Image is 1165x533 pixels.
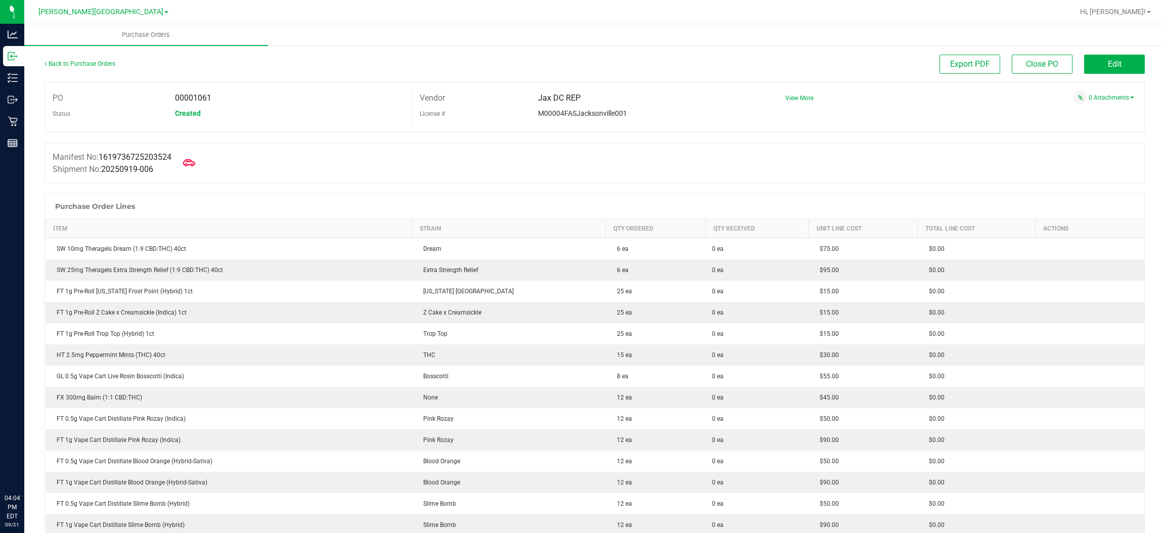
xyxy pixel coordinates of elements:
[538,93,580,103] span: Jax DC REP
[712,329,724,338] span: 0 ea
[612,415,632,422] span: 12 ea
[53,106,70,121] label: Status
[612,266,629,274] span: 6 ea
[52,393,406,402] div: FX 300mg Balm (1:1 CBD:THC)
[175,93,211,103] span: 00001061
[179,153,199,173] span: Mark as Arrived
[924,288,945,295] span: $0.00
[612,394,632,401] span: 12 ea
[8,116,18,126] inline-svg: Retail
[815,288,839,295] span: $15.00
[924,436,945,443] span: $0.00
[712,457,724,466] span: 0 ea
[706,219,809,238] th: Qty Received
[809,219,918,238] th: Unit Line Cost
[924,373,945,380] span: $0.00
[53,163,153,175] label: Shipment No:
[52,265,406,275] div: SW 25mg Theragels Extra Strength Relief (1:9 CBD:THC) 40ct
[815,458,839,465] span: $50.00
[52,457,406,466] div: FT 0.5g Vape Cart Distillate Blood Orange (Hybrid-Sativa)
[924,330,945,337] span: $0.00
[8,51,18,61] inline-svg: Inbound
[52,350,406,360] div: HT 2.5mg Peppermint Mints (THC) 40ct
[418,479,460,486] span: Blood Orange
[418,373,449,380] span: Bosscotti
[924,394,945,401] span: $0.00
[1080,8,1146,16] span: Hi, [PERSON_NAME]!
[1084,55,1145,74] button: Edit
[606,219,706,238] th: Qty Ordered
[1026,59,1058,69] span: Close PO
[46,219,412,238] th: Item
[924,266,945,274] span: $0.00
[175,109,201,117] span: Created
[1073,91,1087,104] span: Attach a document
[612,373,629,380] span: 8 ea
[418,330,447,337] span: Trop Top
[712,478,724,487] span: 0 ea
[815,521,839,528] span: $90.00
[412,219,606,238] th: Strain
[53,91,63,106] label: PO
[924,479,945,486] span: $0.00
[612,521,632,528] span: 12 ea
[612,351,632,359] span: 15 ea
[1089,94,1134,101] a: 0 Attachments
[712,499,724,508] span: 0 ea
[418,394,438,401] span: None
[418,436,454,443] span: Pink Rozay
[924,351,945,359] span: $0.00
[8,29,18,39] inline-svg: Analytics
[38,8,163,16] span: [PERSON_NAME][GEOGRAPHIC_DATA]
[950,59,990,69] span: Export PDF
[815,373,839,380] span: $55.00
[418,500,456,507] span: Slime Bomb
[53,151,171,163] label: Manifest No:
[52,435,406,445] div: FT 1g Vape Cart Distillate Pink Rozay (Indica)
[712,520,724,529] span: 0 ea
[418,351,435,359] span: THC
[99,152,171,162] span: 1619736725203524
[5,521,20,528] p: 09/21
[52,478,406,487] div: FT 1g Vape Cart Distillate Blood Orange (Hybrid-Sativa)
[1108,59,1122,69] span: Edit
[815,351,839,359] span: $30.00
[52,520,406,529] div: FT 1g Vape Cart Distillate Slime Bomb (Hybrid)
[918,219,1035,238] th: Total Line Cost
[785,95,814,102] a: View More
[712,350,724,360] span: 0 ea
[712,435,724,445] span: 0 ea
[8,73,18,83] inline-svg: Inventory
[418,415,454,422] span: Pink Rozay
[52,244,406,253] div: SW 10mg Theragels Dream (1:9 CBD:THC) 40ct
[815,266,839,274] span: $95.00
[924,415,945,422] span: $0.00
[712,414,724,423] span: 0 ea
[418,521,456,528] span: Slime Bomb
[924,245,945,252] span: $0.00
[924,521,945,528] span: $0.00
[52,414,406,423] div: FT 0.5g Vape Cart Distillate Pink Rozay (Indica)
[5,494,20,521] p: 04:04 PM EDT
[612,479,632,486] span: 12 ea
[8,138,18,148] inline-svg: Reports
[418,288,514,295] span: [US_STATE] [GEOGRAPHIC_DATA]
[1012,55,1072,74] button: Close PO
[612,436,632,443] span: 12 ea
[52,308,406,317] div: FT 1g Pre-Roll Z Cake x Creamsickle (Indica) 1ct
[420,106,445,121] label: License #
[815,394,839,401] span: $45.00
[101,164,153,174] span: 20250919-006
[815,245,839,252] span: $75.00
[612,309,632,316] span: 25 ea
[418,266,478,274] span: Extra Strength Relief
[815,309,839,316] span: $15.00
[712,372,724,381] span: 0 ea
[52,287,406,296] div: FT 1g Pre-Roll [US_STATE] Frost Point (Hybrid) 1ct
[55,202,135,210] h1: Purchase Order Lines
[924,309,945,316] span: $0.00
[108,30,184,39] span: Purchase Orders
[44,60,115,67] a: Back to Purchase Orders
[612,245,629,252] span: 6 ea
